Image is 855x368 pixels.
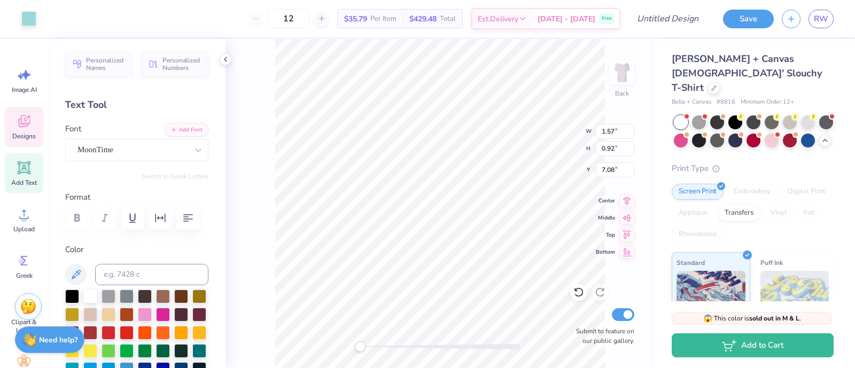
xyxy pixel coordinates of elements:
img: Puff Ink [760,271,829,324]
span: Total [440,13,456,25]
div: Text Tool [65,98,208,112]
button: Add Font [165,123,208,137]
label: Font [65,123,81,135]
span: 😱 [703,314,712,324]
span: Upload [13,225,35,233]
span: Greek [16,271,33,280]
strong: Need help? [39,335,77,345]
button: Add to Cart [672,333,834,357]
input: Untitled Design [628,8,707,29]
div: Foil [797,205,822,221]
strong: sold out in M & L [749,314,799,323]
span: Bella + Canvas [672,98,711,107]
div: Transfers [718,205,760,221]
div: Accessibility label [355,341,366,352]
span: Designs [12,132,36,140]
span: Bottom [596,248,615,256]
div: Screen Print [672,184,724,200]
input: – – [268,9,309,28]
span: Per Item [370,13,397,25]
label: Submit to feature on our public gallery. [570,326,634,346]
span: Middle [596,214,615,222]
label: Color [65,244,208,256]
span: Add Text [11,178,37,187]
span: RW [814,13,828,25]
span: # 8816 [717,98,735,107]
span: Est. Delivery [478,13,518,25]
span: This color is . [703,314,801,323]
button: Save [723,10,774,28]
div: Rhinestones [672,226,724,242]
button: Personalized Numbers [142,52,208,76]
span: Personalized Numbers [162,57,202,72]
span: Personalized Names [86,57,126,72]
button: Switch to Greek Letters [142,172,208,181]
div: Embroidery [727,184,778,200]
img: Back [611,62,633,83]
span: $35.79 [344,13,367,25]
span: [DATE] - [DATE] [538,13,595,25]
span: Minimum Order: 12 + [741,98,794,107]
span: Standard [677,257,705,268]
div: Print Type [672,162,834,175]
span: Image AI [12,85,37,94]
div: Digital Print [781,184,833,200]
a: RW [809,10,834,28]
img: Standard [677,271,745,324]
span: Top [596,231,615,239]
span: Free [602,15,612,22]
input: e.g. 7428 c [95,264,208,285]
span: Center [596,197,615,205]
span: $429.48 [409,13,437,25]
div: Back [615,89,629,98]
span: Puff Ink [760,257,783,268]
button: Personalized Names [65,52,132,76]
div: Applique [672,205,714,221]
label: Format [65,191,208,203]
span: [PERSON_NAME] + Canvas [DEMOGRAPHIC_DATA]' Slouchy T-Shirt [672,52,822,94]
span: Clipart & logos [6,318,42,335]
div: Vinyl [764,205,794,221]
